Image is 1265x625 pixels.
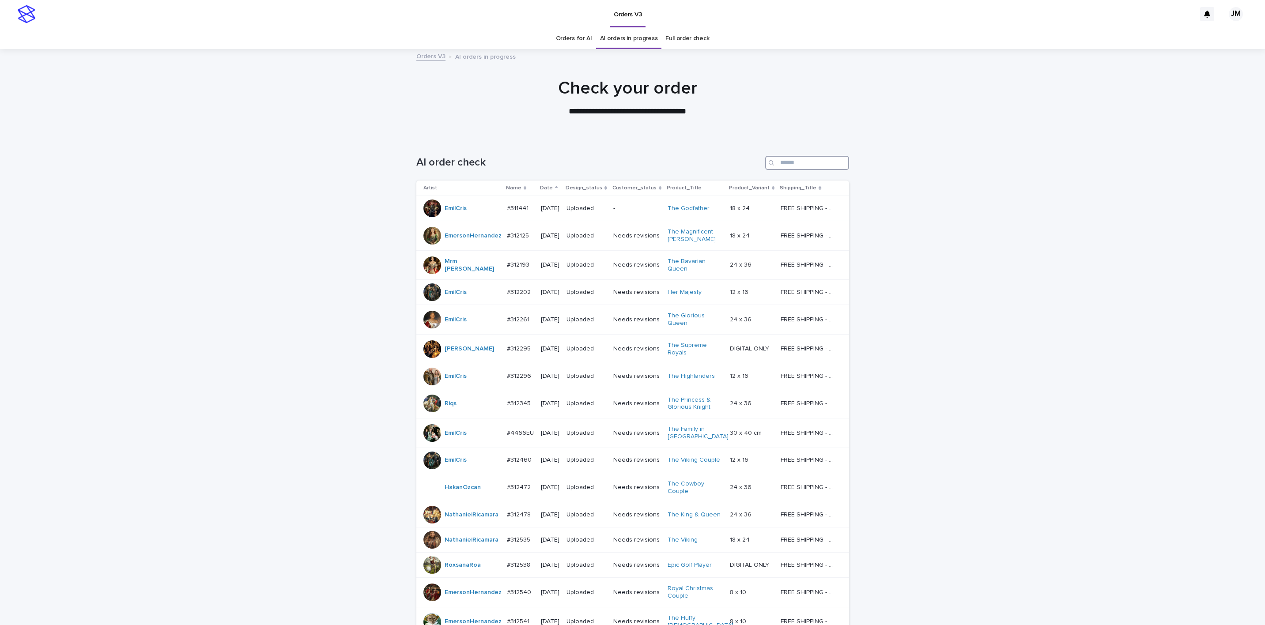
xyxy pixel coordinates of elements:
p: #312261 [507,314,531,324]
tr: EmilCris #311441#311441 [DATE]Uploaded-The Godfather 18 x 2418 x 24 FREE SHIPPING - preview in 1-... [416,196,849,221]
a: The Princess & Glorious Knight [668,396,723,411]
p: Needs revisions [613,484,661,491]
tr: EmersonHernandez #312125#312125 [DATE]UploadedNeeds revisionsThe Magnificent [PERSON_NAME] 18 x 2... [416,221,849,251]
p: Customer_status [612,183,657,193]
p: DIGITAL ONLY [730,343,771,353]
p: #312460 [507,455,533,464]
p: Uploaded [566,373,606,380]
a: EmilCris [445,316,467,324]
p: Needs revisions [613,589,661,596]
p: Uploaded [566,429,606,437]
p: 24 x 36 [730,509,753,519]
p: Needs revisions [613,511,661,519]
a: The Viking [668,536,698,544]
a: Epic Golf Player [668,561,712,569]
p: FREE SHIPPING - preview in 1-2 business days, after your approval delivery will take 5-10 b.d. [781,203,836,212]
p: [DATE] [541,345,559,353]
input: Search [765,156,849,170]
p: Uploaded [566,205,606,212]
p: FREE SHIPPING - preview in 1-2 business days, after your approval delivery will take 6-10 busines... [781,428,836,437]
p: #312472 [507,482,532,491]
a: The Godfather [668,205,710,212]
p: FREE SHIPPING - preview in 1-2 business days, after your approval delivery will take 5-10 b.d. [781,560,836,569]
p: #312296 [507,371,533,380]
p: 18 x 24 [730,230,751,240]
a: The Supreme Royals [668,342,723,357]
p: FREE SHIPPING - preview in 1-2 business days, after your approval delivery will take 5-10 b.d. [781,371,836,380]
p: Uploaded [566,589,606,596]
p: 8 x 10 [730,587,748,596]
p: AI orders in progress [455,51,516,61]
p: - [613,205,661,212]
p: Needs revisions [613,232,661,240]
p: 24 x 36 [730,314,753,324]
p: 24 x 36 [730,260,753,269]
p: 24 x 36 [730,398,753,407]
a: EmilCris [445,429,467,437]
p: #312538 [507,560,532,569]
p: [DATE] [541,400,559,407]
p: Needs revisions [613,456,661,464]
a: Her Majesty [668,289,702,296]
p: FREE SHIPPING - preview in 1-2 business days, after your approval delivery will take 5-10 b.d. [781,482,836,491]
p: [DATE] [541,589,559,596]
p: [DATE] [541,261,559,269]
a: The Highlanders [668,373,715,380]
p: 24 x 36 [730,482,753,491]
a: EmilCris [445,456,467,464]
p: Uploaded [566,232,606,240]
tr: EmilCris #312261#312261 [DATE]UploadedNeeds revisionsThe Glorious Queen 24 x 3624 x 36 FREE SHIPP... [416,305,849,335]
a: NathanielRicamara [445,536,498,544]
p: FREE SHIPPING - preview in 1-2 business days, after your approval delivery will take 5-10 b.d. [781,287,836,296]
p: [DATE] [541,205,559,212]
p: Needs revisions [613,561,661,569]
tr: HakanOzcan #312472#312472 [DATE]UploadedNeeds revisionsThe Cowboy Couple 24 x 3624 x 36 FREE SHIP... [416,473,849,502]
p: [DATE] [541,316,559,324]
a: Royal Christmas Couple [668,585,723,600]
a: Full order check [665,28,709,49]
p: Name [506,183,521,193]
p: #312125 [507,230,531,240]
tr: Riqs #312345#312345 [DATE]UploadedNeeds revisionsThe Princess & Glorious Knight 24 x 3624 x 36 FR... [416,389,849,418]
p: Artist [423,183,437,193]
p: [DATE] [541,484,559,491]
p: Needs revisions [613,261,661,269]
a: The Cowboy Couple [668,480,723,495]
p: Design_status [566,183,602,193]
p: FREE SHIPPING - preview in 1-2 business days, after your approval delivery will take 5-10 b.d. [781,398,836,407]
a: Orders V3 [416,51,446,61]
p: FREE SHIPPING - preview in 1-2 business days, after your approval delivery will take 5-10 b.d. [781,535,836,544]
p: [DATE] [541,429,559,437]
tr: [PERSON_NAME] #312295#312295 [DATE]UploadedNeeds revisionsThe Supreme Royals DIGITAL ONLYDIGITAL ... [416,334,849,364]
a: EmersonHernandez [445,589,502,596]
tr: EmilCris #312296#312296 [DATE]UploadedNeeds revisionsThe Highlanders 12 x 1612 x 16 FREE SHIPPING... [416,364,849,389]
p: [DATE] [541,456,559,464]
p: FREE SHIPPING - preview in 1-2 business days, after your approval delivery will take 5-10 b.d. [781,260,836,269]
a: NathanielRicamara [445,511,498,519]
p: Uploaded [566,536,606,544]
p: Uploaded [566,261,606,269]
a: RoxsanaRoa [445,561,481,569]
tr: RoxsanaRoa #312538#312538 [DATE]UploadedNeeds revisionsEpic Golf Player DIGITAL ONLYDIGITAL ONLY ... [416,553,849,578]
p: [DATE] [541,232,559,240]
p: [DATE] [541,373,559,380]
p: Uploaded [566,484,606,491]
a: [PERSON_NAME] [445,345,494,353]
p: DIGITAL ONLY [730,560,771,569]
a: EmilCris [445,373,467,380]
p: [DATE] [541,289,559,296]
p: #312535 [507,535,532,544]
a: The Bavarian Queen [668,258,723,273]
p: Needs revisions [613,536,661,544]
p: FREE SHIPPING - preview in 1-2 business days, after your approval delivery will take 5-10 b.d. [781,587,836,596]
p: FREE SHIPPING - preview in 1-2 business days, after your approval delivery will take 5-10 b.d. [781,314,836,324]
p: #4466EU [507,428,536,437]
p: Uploaded [566,511,606,519]
a: HakanOzcan [445,484,481,491]
div: JM [1229,7,1243,21]
a: The Magnificent [PERSON_NAME] [668,228,723,243]
p: 12 x 16 [730,287,750,296]
p: 30 x 40 cm [730,428,763,437]
a: The Viking Couple [668,456,720,464]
